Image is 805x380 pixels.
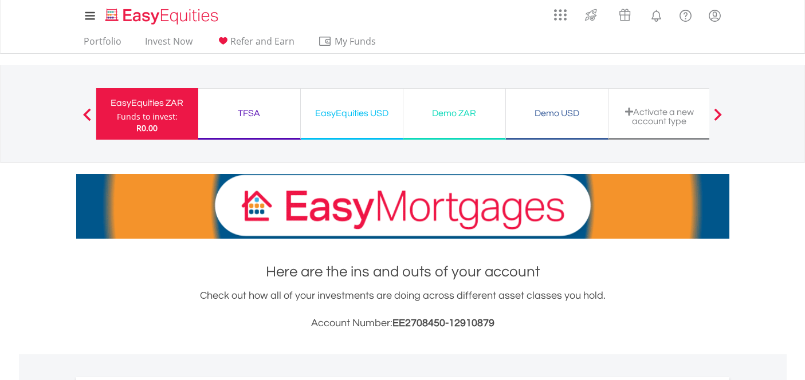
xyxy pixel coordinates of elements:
[103,95,191,111] div: EasyEquities ZAR
[76,288,729,331] div: Check out how all of your investments are doing across different asset classes you hold.
[76,262,729,282] h1: Here are the ins and outs of your account
[205,105,293,121] div: TFSA
[392,318,494,328] span: EE2708450-12910879
[230,35,294,47] span: Refer and Earn
[318,34,393,49] span: My Funds
[700,3,729,28] a: My Profile
[76,174,729,239] img: EasyMortage Promotion Banner
[410,105,498,121] div: Demo ZAR
[76,315,729,331] h3: Account Number:
[140,35,197,53] a: Invest Now
[308,105,396,121] div: EasyEquities USD
[615,6,634,24] img: vouchers-v2.svg
[103,7,223,26] img: EasyEquities_Logo.png
[101,3,223,26] a: Home page
[608,3,642,24] a: Vouchers
[79,35,126,53] a: Portfolio
[554,9,567,21] img: grid-menu-icon.svg
[582,6,600,24] img: thrive-v2.svg
[136,122,158,133] span: R0.00
[547,3,574,21] a: AppsGrid
[671,3,700,26] a: FAQ's and Support
[211,35,299,53] a: Refer and Earn
[117,111,178,122] div: Funds to invest:
[615,107,704,126] div: Activate a new account type
[513,105,601,121] div: Demo USD
[642,3,671,26] a: Notifications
